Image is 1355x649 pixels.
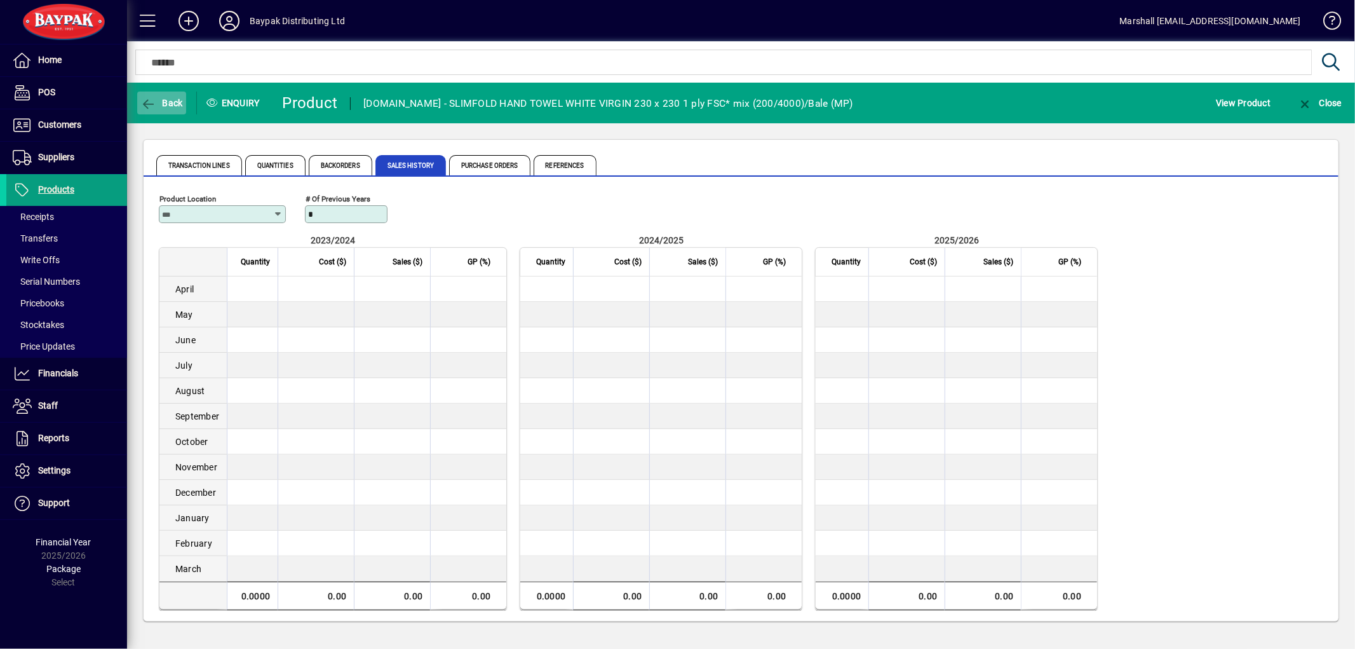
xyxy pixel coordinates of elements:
[832,255,861,269] span: Quantity
[127,92,197,114] app-page-header-button: Back
[816,582,868,610] td: 0.0000
[283,93,338,113] div: Product
[38,87,55,97] span: POS
[6,206,127,228] a: Receipts
[241,255,270,269] span: Quantity
[6,358,127,390] a: Financials
[6,271,127,292] a: Serial Numbers
[520,582,573,610] td: 0.0000
[639,235,684,245] span: 2024/2025
[38,368,78,378] span: Financials
[6,314,127,336] a: Stocktakes
[1216,93,1271,113] span: View Product
[311,235,355,245] span: 2023/2024
[13,212,54,222] span: Receipts
[38,400,58,411] span: Staff
[868,582,945,610] td: 0.00
[934,235,979,245] span: 2025/2026
[1284,92,1355,114] app-page-header-button: Close enquiry
[725,582,802,610] td: 0.00
[38,55,62,65] span: Home
[6,336,127,357] a: Price Updates
[430,582,506,610] td: 0.00
[38,120,81,130] span: Customers
[159,404,227,429] td: September
[137,92,186,114] button: Back
[159,505,227,531] td: January
[983,255,1013,269] span: Sales ($)
[309,155,372,175] span: Backorders
[159,277,227,302] td: April
[306,195,370,203] mat-label: # of previous years
[363,93,853,114] div: [DOMAIN_NAME] - SLIMFOLD HAND TOWEL WHITE VIRGIN 230 x 230 1 ply FSC* mix (200/4000)/Bale (MP)
[393,255,422,269] span: Sales ($)
[227,582,278,610] td: 0.0000
[468,255,490,269] span: GP (%)
[375,155,446,175] span: Sales History
[1294,92,1345,114] button: Close
[36,537,91,547] span: Financial Year
[1213,92,1274,114] button: View Product
[13,255,60,265] span: Write Offs
[6,455,127,487] a: Settings
[159,556,227,582] td: March
[13,233,58,243] span: Transfers
[46,564,81,574] span: Package
[910,255,937,269] span: Cost ($)
[159,480,227,505] td: December
[6,77,127,109] a: POS
[763,255,786,269] span: GP (%)
[209,10,250,32] button: Profile
[6,109,127,141] a: Customers
[6,142,127,174] a: Suppliers
[159,327,227,353] td: June
[197,93,273,113] div: Enquiry
[250,11,345,31] div: Baypak Distributing Ltd
[13,320,64,330] span: Stocktakes
[140,98,183,108] span: Back
[1021,582,1097,610] td: 0.00
[278,582,354,610] td: 0.00
[6,488,127,519] a: Support
[649,582,725,610] td: 0.00
[6,249,127,271] a: Write Offs
[38,184,74,195] span: Products
[6,390,127,422] a: Staff
[319,255,346,269] span: Cost ($)
[168,10,209,32] button: Add
[6,423,127,454] a: Reports
[159,195,216,203] mat-label: Product Location
[1314,3,1339,44] a: Knowledge Base
[573,582,649,610] td: 0.00
[245,155,306,175] span: Quantities
[159,302,227,327] td: May
[156,155,242,175] span: Transaction Lines
[6,44,127,76] a: Home
[1058,255,1081,269] span: GP (%)
[13,341,75,352] span: Price Updates
[159,531,227,556] td: February
[6,228,127,249] a: Transfers
[534,155,597,175] span: References
[38,433,69,443] span: Reports
[614,255,642,269] span: Cost ($)
[449,155,530,175] span: Purchase Orders
[38,152,74,162] span: Suppliers
[159,429,227,454] td: October
[38,465,71,475] span: Settings
[159,378,227,404] td: August
[945,582,1021,610] td: 0.00
[159,454,227,480] td: November
[6,292,127,314] a: Pricebooks
[13,298,64,308] span: Pricebooks
[354,582,430,610] td: 0.00
[1297,98,1342,108] span: Close
[688,255,718,269] span: Sales ($)
[1120,11,1301,31] div: Marshall [EMAIL_ADDRESS][DOMAIN_NAME]
[536,255,565,269] span: Quantity
[159,353,227,378] td: July
[38,498,70,508] span: Support
[13,277,80,287] span: Serial Numbers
